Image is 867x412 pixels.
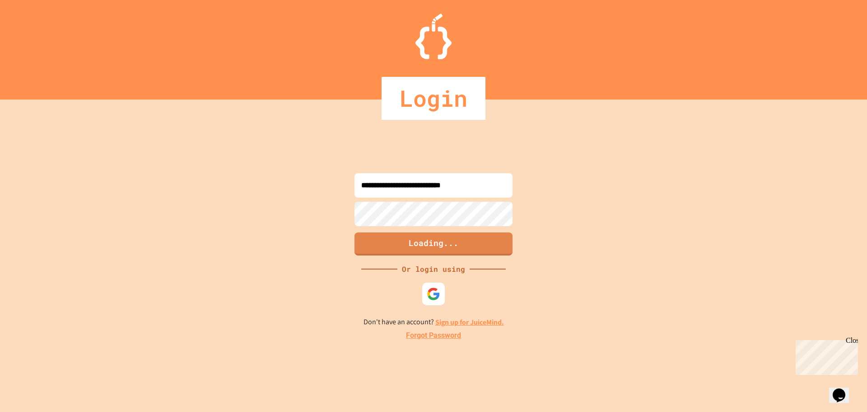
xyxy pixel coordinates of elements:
div: Chat with us now!Close [4,4,62,57]
button: Loading... [354,232,513,256]
iframe: chat widget [792,336,858,375]
div: Login [382,77,485,120]
iframe: chat widget [829,376,858,403]
img: Logo.svg [415,14,452,59]
p: Don't have an account? [364,317,504,328]
a: Forgot Password [406,330,461,341]
div: Or login using [397,264,470,275]
img: google-icon.svg [427,287,440,301]
a: Sign up for JuiceMind. [435,317,504,327]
